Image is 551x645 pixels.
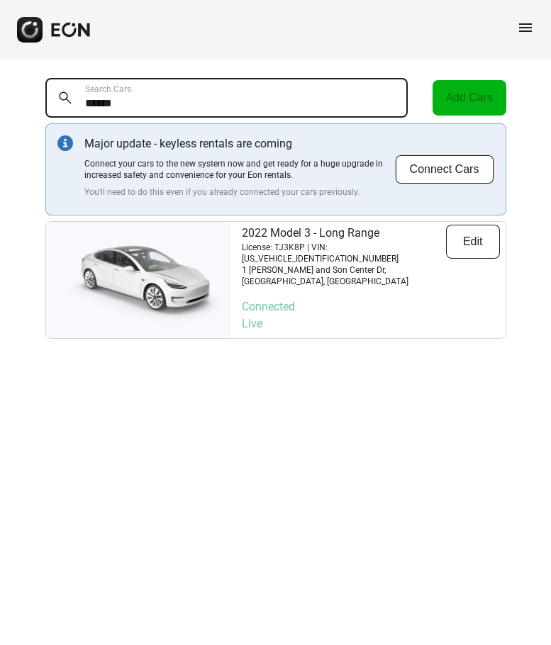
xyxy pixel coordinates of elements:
[84,135,395,152] p: Major update - keyless rentals are coming
[242,264,446,287] p: 1 [PERSON_NAME] and Son Center Dr, [GEOGRAPHIC_DATA], [GEOGRAPHIC_DATA]
[84,158,395,181] p: Connect your cars to the new system now and get ready for a huge upgrade in increased safety and ...
[85,84,131,95] label: Search Cars
[242,298,500,315] p: Connected
[395,155,494,184] button: Connect Cars
[446,225,500,259] button: Edit
[84,186,395,198] p: You'll need to do this even if you already connected your cars previously.
[517,19,534,36] span: menu
[46,234,230,326] img: car
[242,315,500,332] p: Live
[242,225,446,242] p: 2022 Model 3 - Long Range
[242,242,446,264] p: License: TJ3K8P | VIN: [US_VEHICLE_IDENTIFICATION_NUMBER]
[57,135,73,151] img: info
